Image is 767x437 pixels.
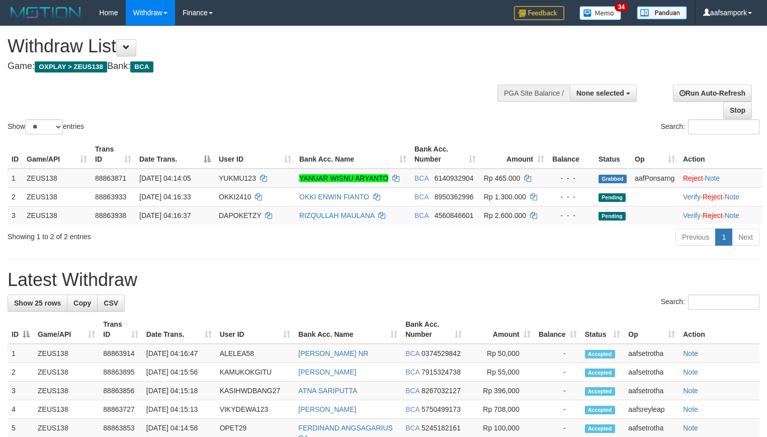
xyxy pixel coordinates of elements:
td: aafsetrotha [624,363,679,382]
span: BCA [130,61,153,72]
span: Rp 2.600.000 [484,211,526,220]
a: Note [683,387,698,395]
td: 88863856 [99,382,142,400]
span: Rp 1.300.000 [484,193,526,201]
a: Next [732,229,759,246]
td: 3 [8,206,23,225]
a: Verify [683,193,701,201]
th: Amount: activate to sort column ascending [466,315,535,344]
span: Show 25 rows [14,299,61,307]
a: ATNA SARIPUTTA [298,387,357,395]
th: Op: activate to sort column ascending [631,140,679,169]
th: ID: activate to sort column descending [8,315,34,344]
td: 2 [8,187,23,206]
a: [PERSON_NAME] NR [298,349,368,357]
a: Note [724,211,739,220]
span: BCA [405,368,419,376]
span: 88863871 [95,174,126,182]
td: - [535,382,581,400]
h4: Game: Bank: [8,61,501,71]
div: PGA Site Balance / [497,85,570,102]
label: Show entries [8,119,84,134]
td: aafsetrotha [624,344,679,363]
span: CSV [104,299,118,307]
span: Accepted [585,406,615,414]
td: · · [679,206,762,225]
a: Note [724,193,739,201]
td: VIKYDEWA123 [216,400,295,419]
span: 88863938 [95,211,126,220]
a: OKKI ENWIN FIANTO [299,193,369,201]
td: 1 [8,169,23,188]
th: Bank Acc. Number: activate to sort column ascending [410,140,480,169]
td: 3 [8,382,34,400]
td: Rp 50,000 [466,344,535,363]
td: Rp 55,000 [466,363,535,382]
label: Search: [661,119,759,134]
span: BCA [405,349,419,357]
th: User ID: activate to sort column ascending [215,140,295,169]
a: Verify [683,211,701,220]
a: Reject [683,174,703,182]
span: Rp 465.000 [484,174,520,182]
span: OKKI2410 [219,193,251,201]
a: Run Auto-Refresh [673,85,752,102]
span: Copy 5245182161 to clipboard [421,424,461,432]
td: [DATE] 04:15:18 [142,382,216,400]
img: MOTION_logo.png [8,5,84,20]
a: Reject [703,211,723,220]
td: ZEUS138 [34,363,99,382]
th: Op: activate to sort column ascending [624,315,679,344]
td: [DATE] 04:15:56 [142,363,216,382]
a: Stop [723,102,752,119]
td: 88863895 [99,363,142,382]
td: [DATE] 04:16:47 [142,344,216,363]
span: Copy 6140932904 to clipboard [435,174,474,182]
span: OXPLAY > ZEUS138 [35,61,107,72]
th: Status [594,140,631,169]
div: - - - [552,192,590,202]
span: Copy 8267032127 to clipboard [421,387,461,395]
span: Pending [599,193,626,202]
td: ZEUS138 [34,400,99,419]
span: BCA [405,387,419,395]
td: [DATE] 04:15:13 [142,400,216,419]
label: Search: [661,295,759,310]
span: [DATE] 04:14:05 [139,174,191,182]
a: CSV [97,295,125,312]
td: · · [679,187,762,206]
a: Note [683,424,698,432]
td: Rp 396,000 [466,382,535,400]
a: [PERSON_NAME] [298,368,356,376]
span: BCA [414,193,429,201]
th: Balance: activate to sort column ascending [535,315,581,344]
th: Trans ID: activate to sort column ascending [99,315,142,344]
span: 88863933 [95,193,126,201]
span: 34 [615,3,628,12]
a: Note [683,349,698,357]
a: Previous [675,229,716,246]
a: Note [683,405,698,413]
span: BCA [414,174,429,182]
td: 1 [8,344,34,363]
th: ID [8,140,23,169]
span: Accepted [585,424,615,433]
input: Search: [688,295,759,310]
th: Trans ID: activate to sort column ascending [91,140,135,169]
a: YANUAR WISNU ARYANTO [299,174,388,182]
span: Copy 0374529842 to clipboard [421,349,461,357]
div: - - - [552,210,590,221]
th: Bank Acc. Name: activate to sort column ascending [295,140,410,169]
input: Search: [688,119,759,134]
span: Accepted [585,350,615,358]
td: 2 [8,363,34,382]
div: - - - [552,173,590,183]
span: Grabbed [599,175,627,183]
td: ZEUS138 [34,382,99,400]
th: Action [679,140,762,169]
th: Game/API: activate to sort column ascending [23,140,91,169]
th: Bank Acc. Name: activate to sort column ascending [294,315,401,344]
a: Reject [703,193,723,201]
div: Showing 1 to 2 of 2 entries [8,228,312,242]
span: None selected [576,89,624,97]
